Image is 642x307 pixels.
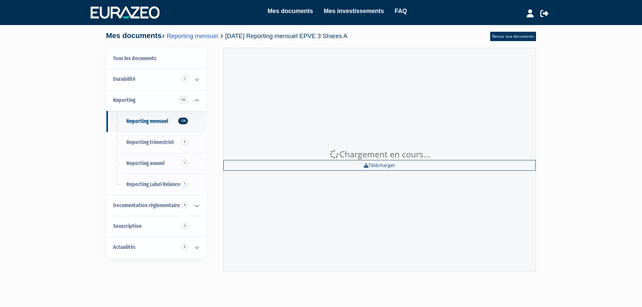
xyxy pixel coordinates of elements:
span: 5 [182,244,188,250]
a: Documentation règlementaire 4 [106,195,206,216]
a: Souscription3 [106,216,206,237]
span: Reporting mensuel [126,118,168,124]
span: Reporting annuel [126,160,165,166]
span: [DATE] Reporting mensuel EPVE 3 Shares A [225,32,347,39]
span: Actualités [113,244,135,250]
span: 4 [182,202,188,208]
span: Souscription [113,223,141,229]
a: Reporting mensuel128 [106,111,206,132]
span: Reporting trimestriel [126,139,174,145]
a: Reporting mensuel [167,32,218,39]
span: Durabilité [113,76,135,82]
a: Mes investissements [324,6,384,16]
a: Reporting trimestriel5 [106,132,206,153]
span: Reporting Label Relance [126,181,180,187]
span: Reporting [113,97,135,103]
span: 1 [182,75,188,82]
a: Actualités 5 [106,237,206,258]
span: 135 [178,97,188,103]
span: Documentation règlementaire [113,202,180,208]
a: Mes documents [267,6,313,16]
span: 128 [178,118,188,124]
a: Reporting 135 [106,90,206,111]
span: 1 [182,160,188,166]
a: Reporting Label Relance1 [106,174,206,195]
span: 1 [182,181,188,187]
a: Reporting annuel1 [106,153,206,174]
a: Tous les documents [106,48,206,69]
h4: Mes documents [106,32,347,40]
a: Retour aux documents [490,32,536,41]
span: 3 [182,222,188,229]
a: Télécharger [223,160,536,171]
img: 1732889491-logotype_eurazeo_blanc_rvb.png [91,6,159,18]
a: FAQ [395,6,407,16]
a: Durabilité 1 [106,69,206,90]
span: 5 [182,139,188,145]
div: Chargement en cours... [223,148,536,160]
